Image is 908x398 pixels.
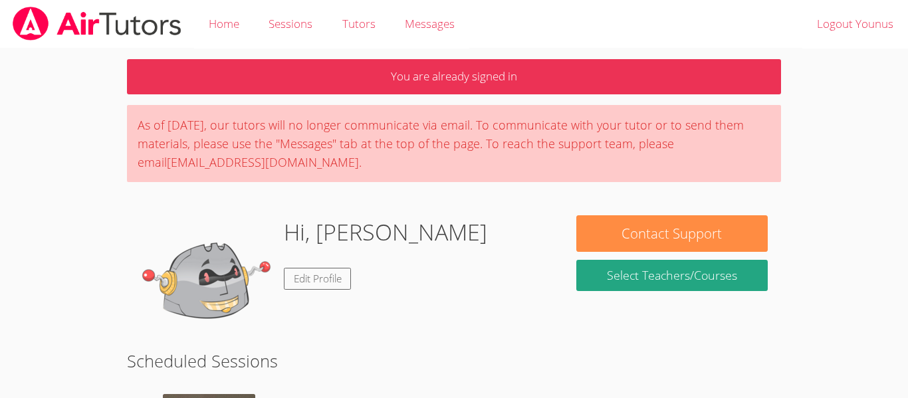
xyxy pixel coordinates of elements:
[576,260,768,291] a: Select Teachers/Courses
[11,7,183,41] img: airtutors_banner-c4298cdbf04f3fff15de1276eac7730deb9818008684d7c2e4769d2f7ddbe033.png
[284,268,352,290] a: Edit Profile
[405,16,455,31] span: Messages
[127,59,781,94] p: You are already signed in
[127,348,781,373] h2: Scheduled Sessions
[140,215,273,348] img: default.png
[576,215,768,252] button: Contact Support
[284,215,487,249] h1: Hi, [PERSON_NAME]
[127,105,781,182] div: As of [DATE], our tutors will no longer communicate via email. To communicate with your tutor or ...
